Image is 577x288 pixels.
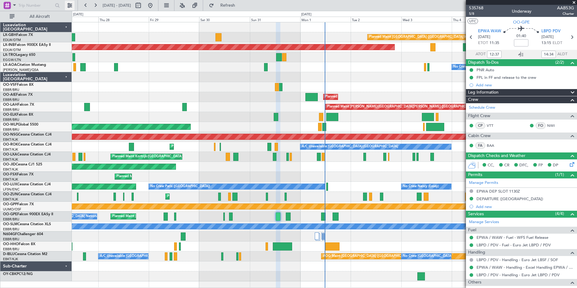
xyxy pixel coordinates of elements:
span: OO-VSF [3,83,17,87]
a: OO-WLPGlobal 5500 [3,123,38,126]
a: EBKT/KJK [3,197,18,202]
a: BAA [487,143,500,148]
div: No Crew Nancy (Essey) [403,182,439,191]
a: LBPD / PDV - Fuel - Euro Jet LBPD / PDV [477,242,551,248]
div: Underway [512,8,531,14]
span: Leg Information [468,89,499,96]
span: Others [468,279,481,286]
a: Manage Services [469,219,499,225]
span: (4/4) [555,210,564,217]
span: OY-CBK [3,272,17,276]
span: Permits [468,171,482,178]
span: CC, [488,162,494,168]
span: OO-LAH [3,103,18,107]
div: EPWA DEP SLOT 1130Z [477,189,520,194]
div: Fri 29 [149,17,199,22]
div: [DATE] [301,12,311,17]
a: OO-JIDCessna CJ1 525 [3,163,42,166]
span: Refresh [215,3,241,8]
a: EPWA / WAW - Fuel - WFS Fuel Release [477,235,548,240]
span: OO-ZUN [3,193,18,196]
a: OO-LUXCessna Citation CJ4 [3,183,51,186]
a: EBKT/KJK [3,257,18,261]
span: OO-GPE [3,213,17,216]
a: OO-GPEFalcon 900EX EASy II [3,213,53,216]
div: Mon 1 [300,17,351,22]
span: OO-GPP [3,203,17,206]
a: EBBR/BRU [3,217,19,222]
span: All Aircraft [16,14,64,19]
span: Cabin Crew [468,133,491,139]
span: D-IBLU [3,252,15,256]
input: Trip Number [18,1,53,10]
a: OO-ELKFalcon 8X [3,113,33,117]
div: Tue 2 [351,17,401,22]
a: EBBR/BRU [3,117,19,122]
a: OO-VSFFalcon 8X [3,83,33,87]
a: D-IBLUCessna Citation M2 [3,252,47,256]
span: Dispatch To-Dos [468,59,499,66]
button: All Aircraft [7,12,65,21]
a: OY-CBKPC12/NG [3,272,33,276]
a: EGGW/LTN [3,58,21,62]
button: Refresh [206,1,242,10]
a: LX-TROLegacy 650 [3,53,35,57]
span: OO-LXA [3,153,17,156]
a: EDLW/DTM [3,38,21,42]
span: ATOT [476,51,486,57]
a: EBBR/BRU [3,227,19,232]
a: EBKT/KJK [3,177,18,182]
span: (1/1) [555,171,564,178]
span: 11:35 [489,40,499,46]
span: LX-AOA [3,63,17,67]
span: Flight Crew [468,113,490,120]
a: EBKT/KJK [3,157,18,162]
div: FA [475,142,485,149]
div: A/C Unavailable [GEOGRAPHIC_DATA]-[GEOGRAPHIC_DATA] [100,252,196,261]
span: 13:15 [541,40,551,46]
span: ETOT [478,40,488,46]
a: OO-LXACessna Citation CJ4 [3,153,51,156]
span: CR [504,162,509,168]
a: EPWA / WAW - Handling - Excel Handling EPWA / WAW [477,265,574,270]
a: Schedule Crew [469,105,495,111]
a: Manage Permits [469,180,498,186]
a: LX-GBHFalcon 7X [3,33,33,37]
span: [DATE] [478,34,490,40]
a: EBBR/BRU [3,247,19,251]
div: PNR Auto [477,67,494,72]
span: Services [468,211,484,218]
span: Fuel [468,227,476,234]
div: No Crew [GEOGRAPHIC_DATA] ([GEOGRAPHIC_DATA] National) [403,252,504,261]
a: EBBR/BRU [3,98,19,102]
div: Add new [476,82,574,88]
a: LX-AOACitation Mustang [3,63,46,67]
div: Planned Maint Kortrijk-[GEOGRAPHIC_DATA] [116,172,187,181]
button: UTC [467,18,478,24]
a: OO-GPPFalcon 7X [3,203,34,206]
a: EBBR/BRU [3,127,19,132]
div: No Crew Paris ([GEOGRAPHIC_DATA]) [150,182,210,191]
div: Planned Maint [GEOGRAPHIC_DATA] ([GEOGRAPHIC_DATA] National) [112,212,222,221]
a: UUMO/OSF [3,207,21,212]
span: OO-SLM [3,222,18,226]
span: LX-INB [3,43,15,47]
div: Planned Maint Kortrijk-[GEOGRAPHIC_DATA] [112,152,183,161]
div: Planned Maint Kortrijk-[GEOGRAPHIC_DATA] [167,192,237,201]
div: DEPARTURE ([GEOGRAPHIC_DATA]) [477,196,543,201]
div: Planned Maint [PERSON_NAME]-[GEOGRAPHIC_DATA][PERSON_NAME] ([GEOGRAPHIC_DATA][PERSON_NAME]) [327,102,505,111]
span: Charter [557,11,574,16]
span: LX-TRO [3,53,16,57]
span: OO-ELK [3,113,17,117]
span: AAB53G [557,5,574,11]
a: OO-LAHFalcon 7X [3,103,34,107]
a: VTT [487,123,500,128]
span: LBPD PDV [541,28,561,34]
span: OO-AIE [3,93,16,97]
a: NWI [547,123,561,128]
a: EBKT/KJK [3,167,18,172]
a: LFSN/ENC [3,187,20,192]
span: DP [553,162,558,168]
a: LBPD / PDV - Handling - Euro Jet LBSF / SOF [477,257,558,262]
span: [DATE] [541,34,554,40]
